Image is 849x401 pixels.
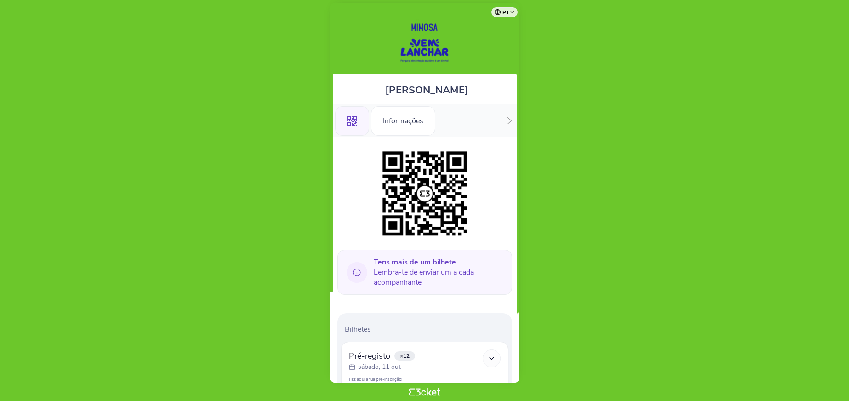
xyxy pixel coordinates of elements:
span: Lembra-te de enviar um a cada acompanhante [374,257,505,287]
p: sábado, 11 out [358,362,401,372]
div: Informações [371,106,435,136]
span: ×12 [394,351,415,361]
a: Informações [371,115,435,125]
span: [PERSON_NAME] [385,83,468,97]
p: Faz aqui a tua pré-inscrição! [349,376,501,382]
p: Bilhetes [345,324,508,334]
img: ec2005b68c02472bb657581abf53d9ba.png [378,147,472,241]
img: Mimosa Vem Lanchar [373,12,475,69]
b: Tens mais de um bilhete [374,257,456,267]
span: Pré-registo [349,350,390,361]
